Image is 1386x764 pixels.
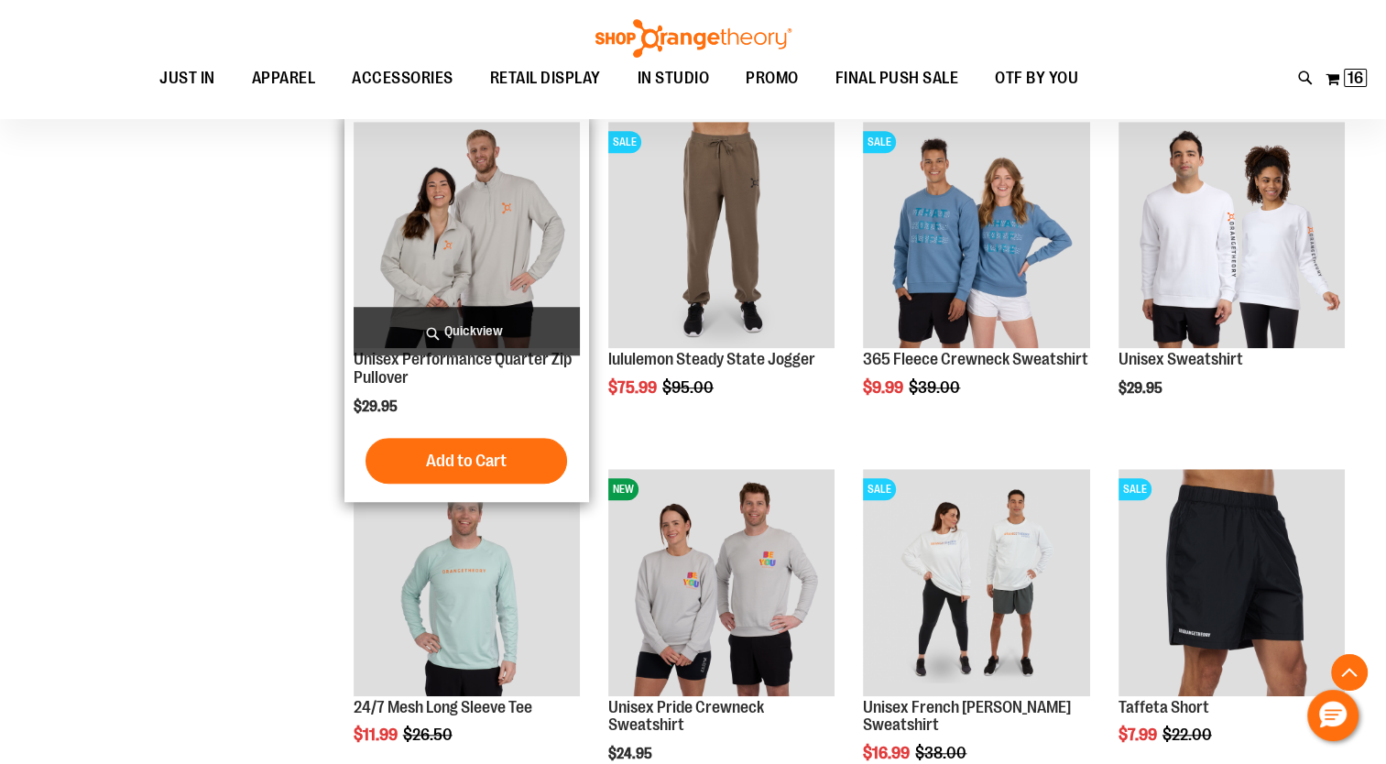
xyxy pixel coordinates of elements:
[1119,726,1160,744] span: $7.99
[354,122,580,348] img: Unisex Performance Quarter Zip Pullover
[234,58,334,99] a: APPAREL
[1119,698,1209,716] a: Taffeta Short
[608,350,815,368] a: lululemon Steady State Jogger
[608,698,764,735] a: Unisex Pride Crewneck Sweatshirt
[141,58,234,100] a: JUST IN
[1307,690,1359,741] button: Hello, have a question? Let’s chat.
[746,58,799,99] span: PROMO
[835,58,959,99] span: FINAL PUSH SALE
[354,469,580,695] img: Main Image of 1457095
[863,350,1088,368] a: 365 Fleece Crewneck Sweatshirt
[344,113,589,502] div: product
[638,58,710,99] span: IN STUDIO
[909,378,963,397] span: $39.00
[354,122,580,351] a: Unisex Performance Quarter Zip Pullover
[608,122,835,348] img: lululemon Steady State Jogger
[863,744,912,762] span: $16.99
[1331,654,1368,691] button: Back To Top
[354,350,572,387] a: Unisex Performance Quarter Zip Pullover
[354,469,580,698] a: Main Image of 1457095SALE
[354,726,400,744] span: $11.99
[863,469,1089,695] img: Unisex French Terry Crewneck Sweatshirt primary image
[352,58,453,99] span: ACCESSORIES
[1119,478,1151,500] span: SALE
[608,131,641,153] span: SALE
[915,744,969,762] span: $38.00
[608,122,835,351] a: lululemon Steady State JoggerSALE
[608,378,660,397] span: $75.99
[593,19,794,58] img: Shop Orangetheory
[159,58,215,99] span: JUST IN
[608,469,835,698] a: Unisex Pride Crewneck SweatshirtNEW
[354,698,532,716] a: 24/7 Mesh Long Sleeve Tee
[608,469,835,695] img: Unisex Pride Crewneck Sweatshirt
[863,378,906,397] span: $9.99
[1119,350,1243,368] a: Unisex Sweatshirt
[977,58,1097,100] a: OTF BY YOU
[1119,122,1345,348] img: Unisex Sweatshirt
[426,451,507,471] span: Add to Cart
[599,113,844,443] div: product
[863,122,1089,348] img: 365 Fleece Crewneck Sweatshirt
[366,438,567,484] button: Add to Cart
[863,698,1071,735] a: Unisex French [PERSON_NAME] Sweatshirt
[863,469,1089,698] a: Unisex French Terry Crewneck Sweatshirt primary imageSALE
[1162,726,1215,744] span: $22.00
[490,58,601,99] span: RETAIL DISPLAY
[608,746,655,762] span: $24.95
[619,58,728,100] a: IN STUDIO
[403,726,455,744] span: $26.50
[1119,469,1345,695] img: Product image for Taffeta Short
[817,58,977,100] a: FINAL PUSH SALE
[354,398,400,415] span: $29.95
[863,122,1089,351] a: 365 Fleece Crewneck SweatshirtSALE
[662,378,716,397] span: $95.00
[1109,113,1354,443] div: product
[1348,69,1363,87] span: 16
[1119,380,1165,397] span: $29.95
[608,478,638,500] span: NEW
[854,113,1098,443] div: product
[354,307,580,355] a: Quickview
[1119,122,1345,351] a: Unisex Sweatshirt
[863,131,896,153] span: SALE
[472,58,619,100] a: RETAIL DISPLAY
[995,58,1078,99] span: OTF BY YOU
[863,478,896,500] span: SALE
[1119,469,1345,698] a: Product image for Taffeta ShortSALE
[252,58,316,99] span: APPAREL
[333,58,472,100] a: ACCESSORIES
[727,58,817,100] a: PROMO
